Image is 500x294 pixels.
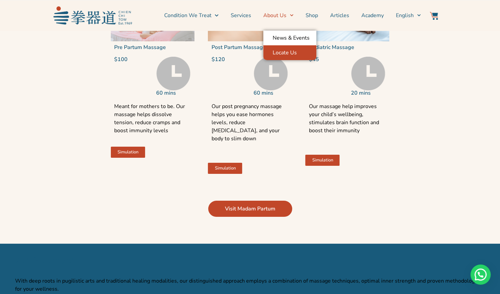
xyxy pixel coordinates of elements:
[114,102,191,135] p: Meant for mothers to be. Our massage helps dissolve tension, reduce cramps and boost immunity levels
[305,155,339,166] a: Simulation
[114,44,166,51] a: Pre Partum Massage
[135,7,421,24] nav: Menu
[156,57,190,90] img: Time Grey
[361,7,384,24] a: Academy
[309,102,386,143] p: Our massage help improves your child’s wellbeing, stimulates brain function and boost their immunity
[396,11,414,19] span: English
[215,166,235,170] span: Simulation
[396,7,421,24] a: English
[231,7,251,24] a: Services
[309,57,344,62] p: $45
[263,7,293,24] a: About Us
[225,205,275,213] span: Visit Madam Partum
[164,7,218,24] a: Condition We Treat
[118,150,138,154] span: Simulation
[114,57,149,62] p: $100
[208,201,292,217] a: Visit Madam Partum
[351,90,386,96] p: 20 mins
[211,57,246,62] p: $120
[309,44,354,51] a: Pediatric Massage
[254,57,288,90] img: Time Grey
[263,45,316,60] a: Locate Us
[15,277,485,293] p: With deep roots in pugilistic arts and traditional healing modalities, our distinguished approach...
[312,158,333,162] span: Simulation
[211,102,288,151] p: Our post pregnancy massage helps you ease hormones levels, reduce [MEDICAL_DATA], and your body t...
[351,57,385,90] img: Time Grey
[430,12,438,20] img: Website Icon-03
[306,7,318,24] a: Shop
[263,31,316,60] ul: About Us
[330,7,349,24] a: Articles
[263,31,316,45] a: News & Events
[253,90,288,96] p: 60 mins
[156,90,191,96] p: 60 mins
[211,44,266,51] a: Post Partum Massage
[208,163,242,174] a: Simulation
[12,254,489,267] h2: Our Approach
[111,147,145,158] a: Simulation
